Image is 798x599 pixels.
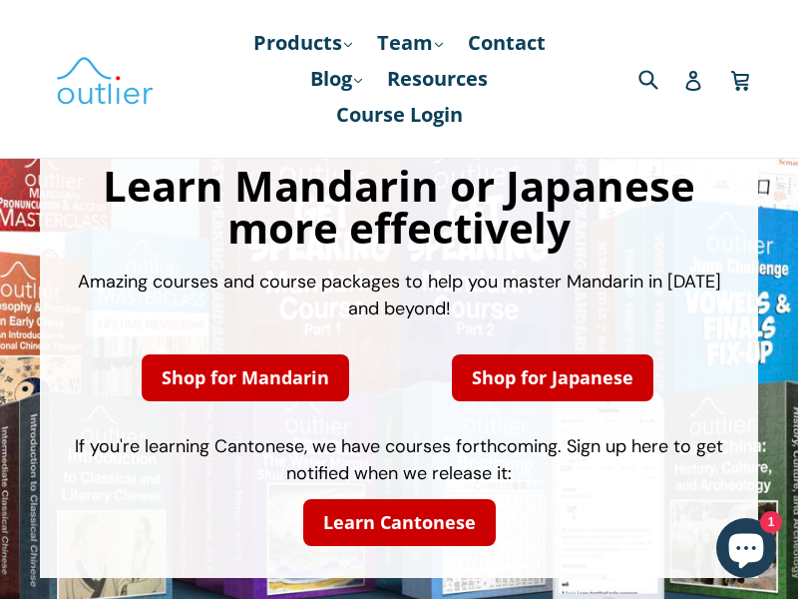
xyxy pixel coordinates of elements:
[377,61,498,97] a: Resources
[710,518,782,583] inbox-online-store-chat: Shopify online store chat
[326,97,473,133] a: Course Login
[75,434,723,485] span: If you're learning Cantonese, we have courses forthcoming. Sign up here to get notified when we r...
[142,354,349,401] a: Shop for Mandarin
[60,165,738,249] h1: Learn Mandarin or Japanese more effectively
[633,58,688,99] input: Search
[300,61,372,97] a: Blog
[458,25,556,61] a: Contact
[303,499,496,546] a: Learn Cantonese
[367,25,453,61] a: Team
[55,50,155,108] img: Outlier Linguistics
[452,354,653,401] a: Shop for Japanese
[243,25,362,61] a: Products
[78,270,721,320] span: Amazing courses and course packages to help you master Mandarin in [DATE] and beyond!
